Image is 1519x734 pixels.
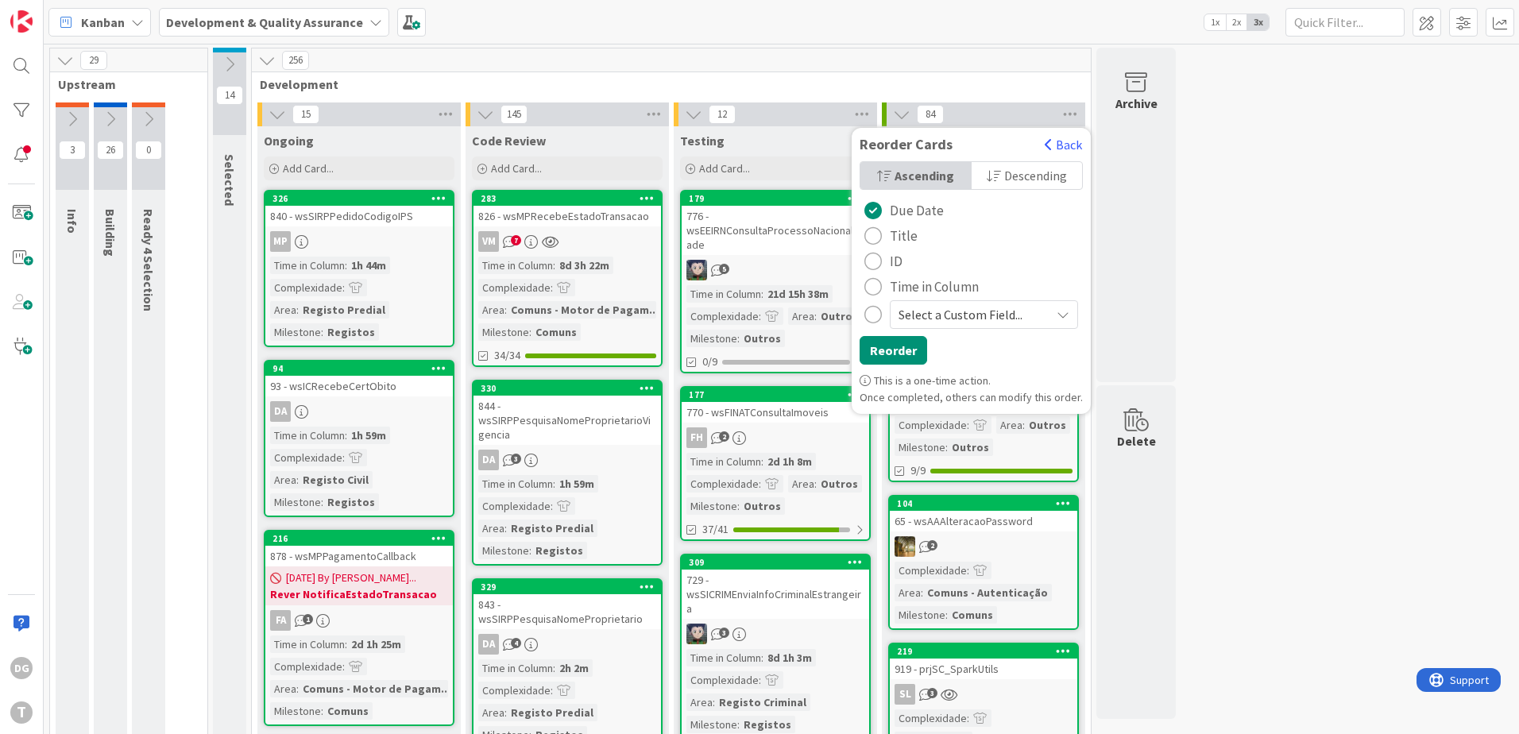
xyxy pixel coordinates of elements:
[551,279,553,296] span: :
[910,462,926,479] span: 9/9
[682,388,869,402] div: 177
[888,350,1079,482] a: 197822 - wsSSElegibilidadeTarifaSocialLSComplexidade:Area:OutrosMilestone:Outros9/9
[478,634,499,655] div: DA
[58,76,187,92] span: Upstream
[555,475,598,493] div: 1h 59m
[504,301,507,319] span: :
[686,497,737,515] div: Milestone
[270,301,296,319] div: Area
[895,684,915,705] div: SL
[141,209,157,311] span: Ready 4 Selection
[478,704,504,721] div: Area
[759,475,761,493] span: :
[270,586,448,602] b: Rever NotificaEstadoTransacao
[511,235,521,245] span: 7
[473,381,661,396] div: 330
[897,646,1077,657] div: 219
[296,301,299,319] span: :
[686,330,737,347] div: Milestone
[478,520,504,537] div: Area
[890,275,979,299] span: Time in Column
[481,193,661,204] div: 283
[948,606,997,624] div: Comuns
[478,257,553,274] div: Time in Column
[80,51,107,70] span: 29
[10,10,33,33] img: Visit kanbanzone.com
[265,531,453,546] div: 216
[473,450,661,470] div: DA
[927,688,937,698] span: 3
[852,137,960,153] span: Reorder Cards
[740,330,785,347] div: Outros
[761,649,763,666] span: :
[296,680,299,697] span: :
[899,303,1042,326] span: Select a Custom Field...
[890,496,1077,531] div: 10465 - wsAAAlteracaoPassword
[270,471,296,489] div: Area
[1226,14,1247,30] span: 2x
[272,533,453,544] div: 216
[686,649,761,666] div: Time in Column
[555,659,593,677] div: 2h 2m
[737,330,740,347] span: :
[529,542,531,559] span: :
[689,389,869,400] div: 177
[1117,431,1156,450] div: Delete
[682,206,869,255] div: 776 - wsEEIRNConsultaProcessoNacionalidade
[682,624,869,644] div: LS
[686,260,707,280] img: LS
[321,323,323,341] span: :
[719,431,729,442] span: 2
[270,658,342,675] div: Complexidade
[81,13,125,32] span: Kanban
[265,206,453,226] div: 840 - wsSIRPPedidoCodigoIPS
[680,190,871,373] a: 179776 - wsEEIRNConsultaProcessoNacionalidadeLSTime in Column:21d 15h 38mComplexidade:Area:Outros...
[270,231,291,252] div: MP
[342,449,345,466] span: :
[501,105,528,124] span: 145
[686,693,713,711] div: Area
[1204,14,1226,30] span: 1x
[264,190,454,347] a: 326840 - wsSIRPPedidoCodigoIPSMPTime in Column:1h 44mComplexidade:Area:Registo PredialMilestone:R...
[321,702,323,720] span: :
[135,141,162,160] span: 0
[680,386,871,541] a: 177770 - wsFINATConsultaImoveisFHTime in Column:2d 1h 8mComplexidade:Area:OutrosMilestone:Outros3...
[817,307,862,325] div: Outros
[686,285,761,303] div: Time in Column
[473,580,661,629] div: 329843 - wsSIRPPesquisaNomeProprietario
[689,557,869,568] div: 309
[478,659,553,677] div: Time in Column
[890,536,1077,557] div: JC
[347,257,390,274] div: 1h 44m
[860,274,984,299] button: Time in Column
[1285,8,1405,37] input: Quick Filter...
[478,682,551,699] div: Complexidade
[270,401,291,422] div: DA
[759,307,761,325] span: :
[265,361,453,376] div: 94
[504,704,507,721] span: :
[682,191,869,206] div: 179
[270,610,291,631] div: FA
[860,249,907,274] button: ID
[860,223,922,249] button: Title
[478,279,551,296] div: Complexidade
[265,610,453,631] div: FA
[686,307,759,325] div: Complexidade
[682,402,869,423] div: 770 - wsFINATConsultaImoveis
[345,257,347,274] span: :
[680,133,725,149] span: Testing
[473,580,661,594] div: 329
[270,449,342,466] div: Complexidade
[890,644,1077,659] div: 219
[682,191,869,255] div: 179776 - wsEEIRNConsultaProcessoNacionalidade
[270,427,345,444] div: Time in Column
[895,164,954,187] span: Ascending
[478,475,553,493] div: Time in Column
[264,133,314,149] span: Ongoing
[299,680,454,697] div: Comuns - Motor de Pagam...
[299,471,373,489] div: Registo Civil
[511,638,521,648] span: 4
[321,493,323,511] span: :
[265,376,453,396] div: 93 - wsICRecebeCertObito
